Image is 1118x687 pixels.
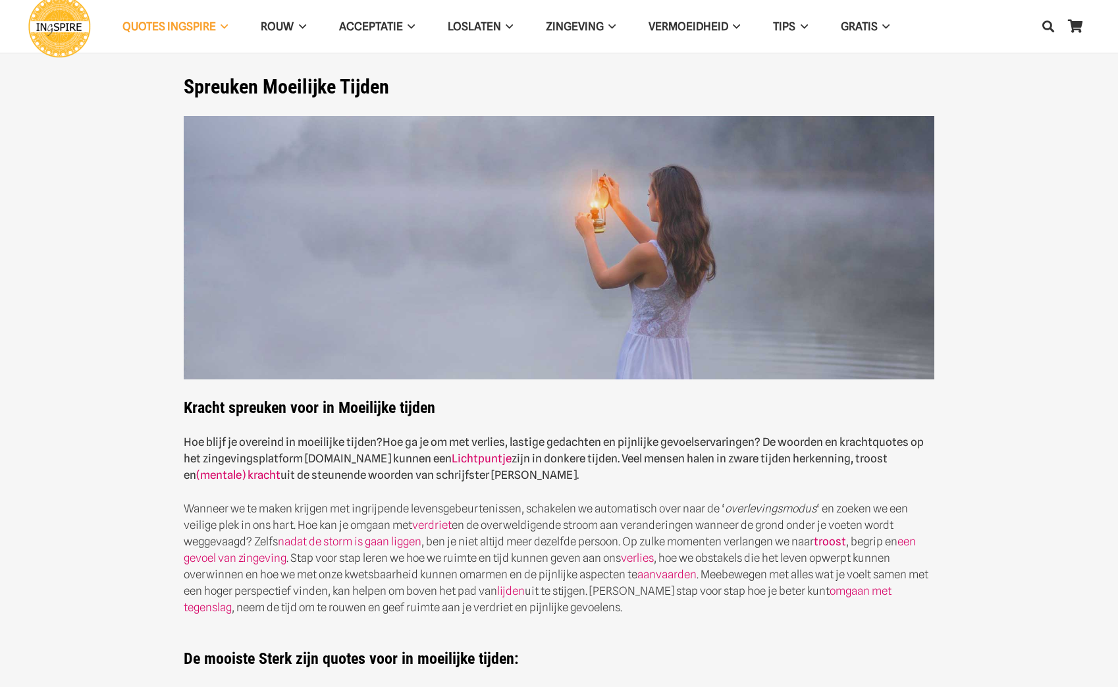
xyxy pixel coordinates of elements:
strong: Hoe blijf je overeind in moeilijke tijden? [184,435,383,449]
h1: Spreuken Moeilijke Tijden [184,75,934,99]
span: TIPS Menu [795,10,807,43]
a: Zoeken [1035,10,1061,43]
span: Zingeving [546,20,604,33]
span: Acceptatie Menu [403,10,415,43]
span: VERMOEIDHEID Menu [728,10,740,43]
span: Zingeving Menu [604,10,616,43]
p: Wanneer we te maken krijgen met ingrijpende levensgebeurtenissen, schakelen we automatisch over n... [184,501,934,616]
a: nadat de storm is gaan liggen [278,535,421,548]
a: VERMOEIDHEIDVERMOEIDHEID Menu [632,10,757,43]
a: TIPSTIPS Menu [757,10,824,43]
a: QUOTES INGSPIREQUOTES INGSPIRE Menu [106,10,244,43]
a: verdriet [412,518,452,532]
a: LoslatenLoslaten Menu [431,10,529,43]
span: VERMOEIDHEID [649,20,728,33]
span: Loslaten Menu [501,10,513,43]
em: overlevingsmodus [725,502,816,515]
span: Loslaten [448,20,501,33]
strong: Hoe ga je om met verlies, lastige gedachten en pijnlijke gevoelservaringen? De woorden en krachtq... [184,435,924,481]
strong: Kracht spreuken voor in Moeilijke tijden [184,398,435,417]
a: troost [814,535,846,548]
a: AcceptatieAcceptatie Menu [323,10,431,43]
span: Acceptatie [339,20,403,33]
span: QUOTES INGSPIRE [122,20,216,33]
a: verlies [621,551,654,564]
span: GRATIS Menu [878,10,890,43]
a: een gevoel van zingeving [184,535,916,564]
a: Lichtpuntje [452,452,512,465]
a: aanvaarden [637,568,697,581]
a: lijden [497,584,525,597]
span: GRATIS [841,20,878,33]
a: ZingevingZingeving Menu [529,10,632,43]
a: omgaan met tegenslag [184,584,892,614]
a: (mentale) kracht [196,468,280,481]
a: ROUWROUW Menu [244,10,322,43]
span: QUOTES INGSPIRE Menu [216,10,228,43]
a: GRATISGRATIS Menu [824,10,906,43]
span: TIPS [773,20,795,33]
img: Spreuken als steun en hoop in zware moeilijke tijden citaten van Ingspire [184,116,934,380]
span: ROUW [261,20,294,33]
span: ROUW Menu [294,10,306,43]
strong: De mooiste Sterk zijn quotes voor in moeilijke tijden: [184,649,519,668]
